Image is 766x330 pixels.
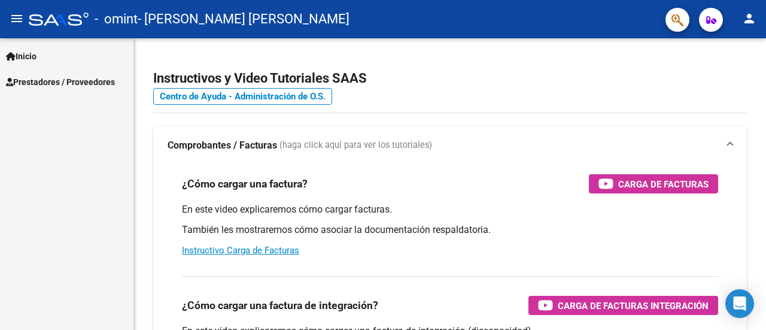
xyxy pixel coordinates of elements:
button: Carga de Facturas [589,174,718,193]
div: Open Intercom Messenger [725,289,754,318]
button: Carga de Facturas Integración [528,296,718,315]
p: También les mostraremos cómo asociar la documentación respaldatoria. [182,223,718,237]
strong: Comprobantes / Facturas [168,139,277,152]
span: Inicio [6,50,37,63]
span: - [PERSON_NAME] [PERSON_NAME] [138,6,349,32]
span: - omint [95,6,138,32]
h3: ¿Cómo cargar una factura? [182,175,308,192]
p: En este video explicaremos cómo cargar facturas. [182,203,718,216]
a: Centro de Ayuda - Administración de O.S. [153,88,332,105]
mat-icon: menu [10,11,24,26]
a: Instructivo Carga de Facturas [182,245,299,256]
span: Prestadores / Proveedores [6,75,115,89]
span: Carga de Facturas Integración [558,298,709,313]
span: Carga de Facturas [618,177,709,192]
h2: Instructivos y Video Tutoriales SAAS [153,67,747,90]
span: (haga click aquí para ver los tutoriales) [279,139,432,152]
mat-expansion-panel-header: Comprobantes / Facturas (haga click aquí para ver los tutoriales) [153,126,747,165]
h3: ¿Cómo cargar una factura de integración? [182,297,378,314]
mat-icon: person [742,11,756,26]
